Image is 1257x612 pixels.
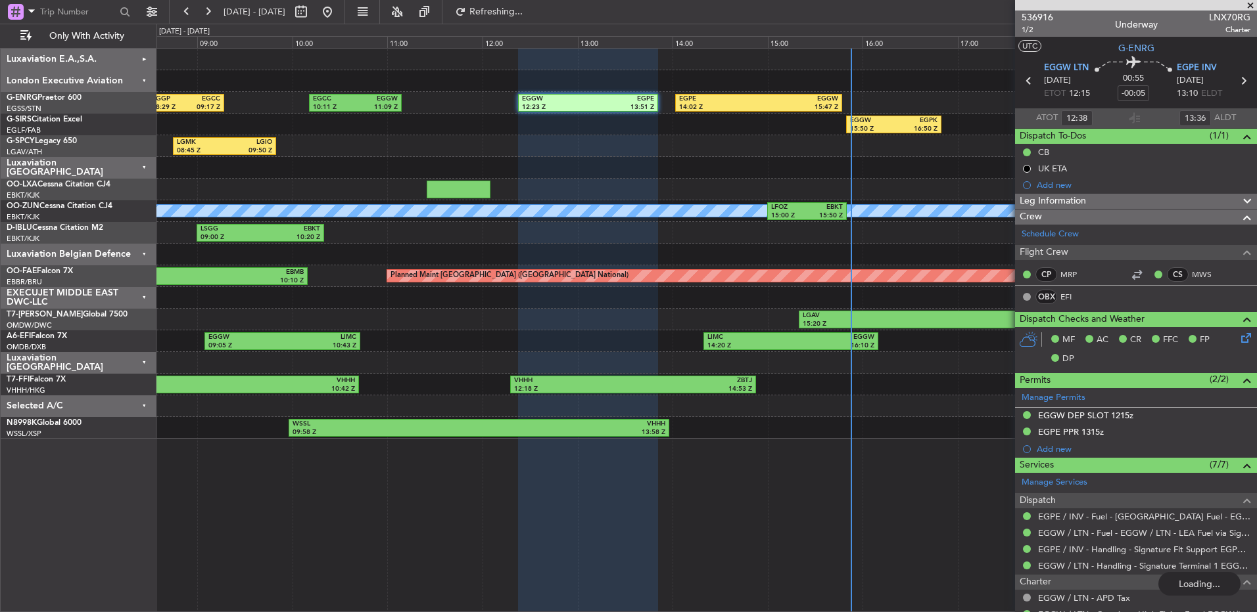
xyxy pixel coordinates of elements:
div: EGCC [313,95,355,104]
div: EGGW [208,333,282,342]
span: (1/1) [1210,129,1229,142]
div: LIMC [707,333,791,342]
span: T7-FFI [7,376,30,383]
div: 15:00 Z [771,211,807,221]
span: ALDT [1214,112,1236,125]
input: Trip Number [40,2,116,22]
input: --:-- [1061,110,1093,126]
span: 536916 [1022,11,1053,24]
div: 09:00 Z [201,233,260,242]
div: EGPK [894,116,938,125]
div: 10:43 Z [283,341,356,351]
div: 11:09 Z [355,103,397,112]
span: Charter [1020,575,1051,590]
div: 13:51 Z [588,103,654,112]
span: [DATE] - [DATE] [224,6,285,18]
a: OO-LXACessna Citation CJ4 [7,181,110,188]
a: EGGW / LTN - APD Tax [1038,592,1130,603]
a: EBBR/BRU [7,277,42,287]
span: G-SIRS [7,116,32,123]
a: EBKT/KJK [7,190,39,200]
span: OO-ZUN [7,202,39,210]
span: Leg Information [1020,194,1086,209]
span: T7-[PERSON_NAME] [7,311,83,318]
div: 10:00 [293,36,388,48]
div: EGGW DEP SLOT 1215z [1038,410,1133,421]
span: (2/2) [1210,372,1229,386]
a: A6-EFIFalcon 7X [7,332,67,340]
span: 12:15 [1069,87,1090,100]
div: VHHH [479,420,665,429]
div: 15:50 Z [850,125,894,134]
div: 09:58 Z [293,428,479,437]
div: LSGG [201,225,260,234]
div: EGPE PPR 1315z [1038,426,1104,437]
span: Services [1020,458,1054,473]
div: 10:20 Z [260,233,320,242]
div: EGPE [588,95,654,104]
a: T7-FFIFalcon 7X [7,376,66,383]
a: Manage Permits [1022,391,1085,404]
div: Underway [1115,18,1158,32]
div: 08:45 Z [177,146,225,156]
div: 10:11 Z [313,103,355,112]
div: 11:00 [387,36,483,48]
div: CB [1038,146,1049,158]
div: EGGW [355,95,397,104]
span: ELDT [1201,87,1222,100]
div: 15:47 Z [759,103,838,112]
a: LGAV/ATH [7,147,42,157]
span: DP [1062,353,1074,366]
div: 09:00 [197,36,293,48]
div: 17:00 [958,36,1053,48]
a: G-ENRGPraetor 600 [7,94,82,102]
div: VHHH [514,376,633,385]
div: EGCC [186,95,220,104]
span: Flight Crew [1020,245,1068,260]
a: N8998KGlobal 6000 [7,419,82,427]
span: D-IBLU [7,224,32,232]
span: Crew [1020,209,1042,225]
a: EBKT/KJK [7,234,39,244]
a: EBKT/KJK [7,212,39,222]
div: EGGW [759,95,838,104]
div: LGIO [225,138,273,147]
span: FP [1200,334,1210,347]
a: EFI [1060,291,1090,303]
span: ATOT [1036,112,1058,125]
span: A6-EFI [7,332,31,340]
a: WSSL/XSP [7,429,41,439]
div: 18:45 Z [961,320,1120,329]
div: Add new [1037,179,1250,190]
div: 10:42 Z [91,385,355,394]
a: EGGW / LTN - Fuel - EGGW / LTN - LEA Fuel via Signature in EGGW [1038,527,1250,538]
div: 16:50 Z [894,125,938,134]
a: G-SPCYLegacy 650 [7,137,77,145]
span: 13:10 [1177,87,1198,100]
div: 14:00 [673,36,768,48]
span: [DATE] [1044,74,1071,87]
a: EGGW / LTN - Handling - Signature Terminal 1 EGGW / LTN [1038,560,1250,571]
button: Only With Activity [14,26,143,47]
button: Refreshing... [449,1,528,22]
span: EGGW LTN [1044,62,1089,75]
span: N8998K [7,419,37,427]
div: 14:53 Z [633,385,752,394]
div: EBMB [165,268,304,277]
a: EGSS/STN [7,104,41,114]
div: 12:23 Z [522,103,588,112]
a: EGPE / INV - Handling - Signature Flt Support EGPE / INV [1038,544,1250,555]
span: G-ENRG [1118,41,1154,55]
div: EBKT [260,225,320,234]
div: LGMK [177,138,225,147]
span: Only With Activity [34,32,139,41]
div: EGGP [152,95,186,104]
div: Add new [1037,443,1250,454]
div: VHHH [91,376,355,385]
div: 16:00 [863,36,958,48]
div: 13:58 Z [479,428,665,437]
div: [DATE] - [DATE] [159,26,210,37]
a: G-SIRSCitation Excel [7,116,82,123]
div: EGGW [522,95,588,104]
a: Schedule Crew [1022,228,1079,241]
